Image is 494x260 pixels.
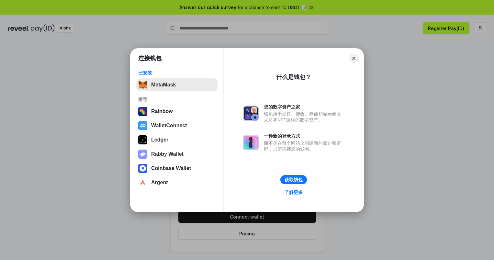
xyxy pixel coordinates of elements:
button: Coinbase Wallet [136,162,218,175]
button: Ledger [136,133,218,146]
button: Argent [136,176,218,189]
h1: 连接钱包 [138,54,162,62]
div: 钱包用于发送、接收、存储和显示像以太坊和NFT这样的数字资产。 [264,111,344,123]
div: 而不是在每个网站上创建新的账户和密码，只需连接您的钱包。 [264,140,344,152]
img: svg+xml,%3Csvg%20xmlns%3D%22http%3A%2F%2Fwww.w3.org%2F2000%2Fsvg%22%20fill%3D%22none%22%20viewBox... [138,150,147,159]
button: 获取钱包 [280,175,307,184]
img: svg+xml,%3Csvg%20xmlns%3D%22http%3A%2F%2Fwww.w3.org%2F2000%2Fsvg%22%20width%3D%2228%22%20height%3... [138,135,147,144]
img: svg+xml,%3Csvg%20xmlns%3D%22http%3A%2F%2Fwww.w3.org%2F2000%2Fsvg%22%20fill%3D%22none%22%20viewBox... [243,135,259,150]
div: Argent [151,180,168,186]
button: Rabby Wallet [136,148,218,161]
div: 一种新的登录方式 [264,133,344,139]
div: 了解更多 [285,189,303,195]
div: WalletConnect [151,123,187,129]
img: svg+xml,%3Csvg%20fill%3D%22none%22%20height%3D%2233%22%20viewBox%3D%220%200%2035%2033%22%20width%... [138,80,147,89]
a: 了解更多 [281,188,307,197]
div: Ledger [151,137,168,143]
img: svg+xml,%3Csvg%20width%3D%2228%22%20height%3D%2228%22%20viewBox%3D%220%200%2028%2028%22%20fill%3D... [138,164,147,173]
button: WalletConnect [136,119,218,132]
button: Rainbow [136,105,218,118]
img: svg+xml,%3Csvg%20width%3D%2228%22%20height%3D%2228%22%20viewBox%3D%220%200%2028%2028%22%20fill%3D... [138,178,147,187]
div: Rabby Wallet [151,151,184,157]
div: 已安装 [138,70,216,76]
div: Rainbow [151,108,173,114]
div: 您的数字资产之家 [264,104,344,110]
button: Close [349,54,358,63]
div: Coinbase Wallet [151,165,191,171]
div: MetaMask [151,82,176,88]
button: MetaMask [136,78,218,91]
img: svg+xml,%3Csvg%20xmlns%3D%22http%3A%2F%2Fwww.w3.org%2F2000%2Fsvg%22%20fill%3D%22none%22%20viewBox... [243,106,259,121]
div: 获取钱包 [285,177,303,183]
div: 什么是钱包？ [276,73,311,81]
img: svg+xml,%3Csvg%20width%3D%2228%22%20height%3D%2228%22%20viewBox%3D%220%200%2028%2028%22%20fill%3D... [138,121,147,130]
div: 推荐 [138,96,216,102]
img: svg+xml,%3Csvg%20width%3D%22120%22%20height%3D%22120%22%20viewBox%3D%220%200%20120%20120%22%20fil... [138,107,147,116]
